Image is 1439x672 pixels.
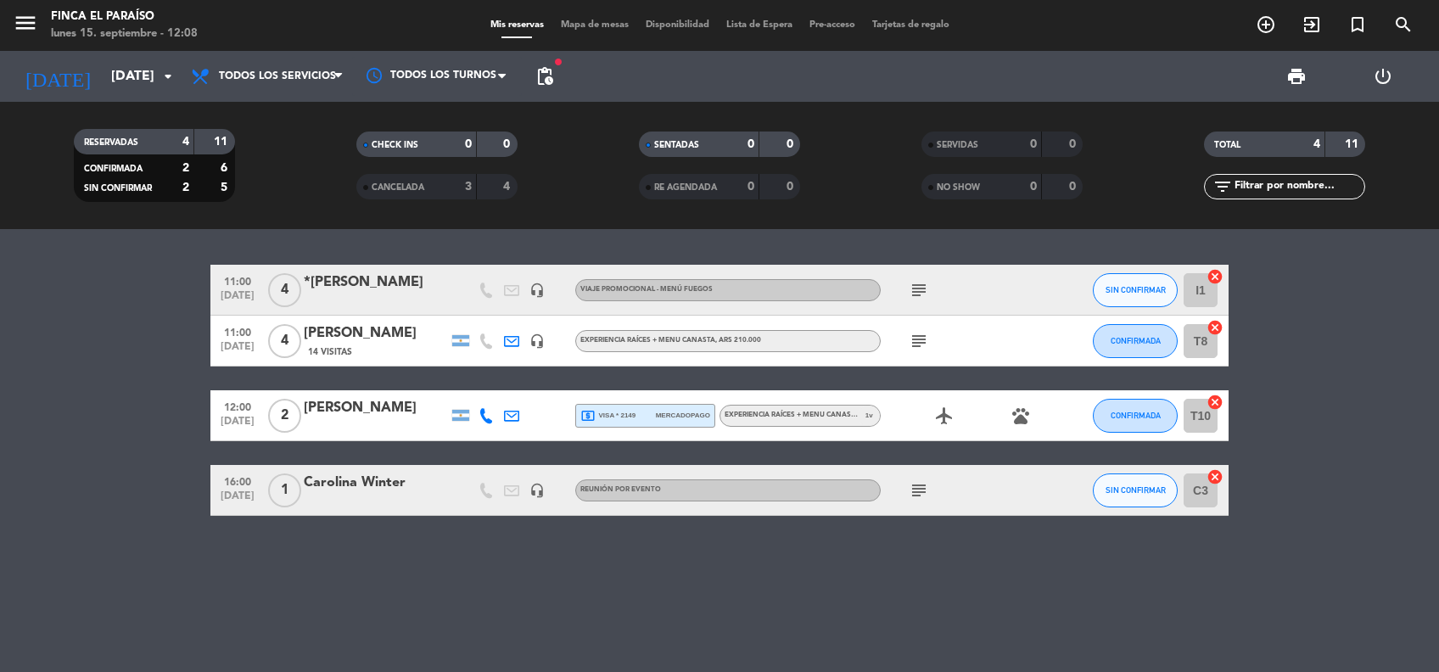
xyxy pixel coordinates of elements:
[580,408,636,423] span: visa * 2149
[580,286,713,293] span: Viaje promocional - Menú Fuegos
[216,416,259,435] span: [DATE]
[216,341,259,361] span: [DATE]
[656,410,710,421] span: mercadopago
[909,480,929,501] i: subject
[214,136,231,148] strong: 11
[1111,336,1161,345] span: CONFIRMADA
[51,25,198,42] div: lunes 15. septiembre - 12:08
[580,486,661,493] span: Reunión por evento
[219,70,336,82] span: Todos los servicios
[216,396,259,416] span: 12:00
[1256,14,1276,35] i: add_circle_outline
[535,66,555,87] span: pending_actions
[482,20,552,30] span: Mis reservas
[308,345,352,359] span: 14 Visitas
[1373,66,1393,87] i: power_settings_new
[1313,138,1320,150] strong: 4
[553,57,563,67] span: fiber_manual_record
[1207,319,1223,336] i: cancel
[13,10,38,42] button: menu
[552,20,637,30] span: Mapa de mesas
[865,410,869,421] span: 1
[1393,14,1414,35] i: search
[13,58,103,95] i: [DATE]
[580,408,596,423] i: local_atm
[372,141,418,149] span: CHECK INS
[465,138,472,150] strong: 0
[503,138,513,150] strong: 0
[304,322,448,344] div: [PERSON_NAME]
[1093,273,1178,307] button: SIN CONFIRMAR
[1286,66,1307,87] span: print
[747,181,754,193] strong: 0
[1030,138,1037,150] strong: 0
[654,183,717,192] span: RE AGENDADA
[372,183,424,192] span: CANCELADA
[13,10,38,36] i: menu
[503,181,513,193] strong: 4
[725,412,859,418] span: EXPERIENCIA RAÍCES + MENU CANASTA
[864,20,958,30] span: Tarjetas de regalo
[304,397,448,419] div: [PERSON_NAME]
[1345,138,1362,150] strong: 11
[1093,324,1178,358] button: CONFIRMADA
[858,406,880,426] span: v
[84,184,152,193] span: SIN CONFIRMAR
[268,324,301,358] span: 4
[1069,181,1079,193] strong: 0
[182,162,189,174] strong: 2
[465,181,472,193] strong: 3
[654,141,699,149] span: SENTADAS
[715,337,761,344] span: , ARS 210.000
[1093,473,1178,507] button: SIN CONFIRMAR
[1111,411,1161,420] span: CONFIRMADA
[1214,141,1240,149] span: TOTAL
[787,181,797,193] strong: 0
[1212,176,1233,197] i: filter_list
[221,162,231,174] strong: 6
[51,8,198,25] div: Finca El Paraíso
[787,138,797,150] strong: 0
[1207,268,1223,285] i: cancel
[304,272,448,294] div: *[PERSON_NAME]
[1347,14,1368,35] i: turned_in_not
[909,280,929,300] i: subject
[1207,394,1223,411] i: cancel
[1030,181,1037,193] strong: 0
[937,141,978,149] span: SERVIDAS
[1233,177,1364,196] input: Filtrar por nombre...
[529,483,545,498] i: headset_mic
[1106,285,1166,294] span: SIN CONFIRMAR
[84,138,138,147] span: RESERVADAS
[268,473,301,507] span: 1
[182,136,189,148] strong: 4
[637,20,718,30] span: Disponibilidad
[158,66,178,87] i: arrow_drop_down
[718,20,801,30] span: Lista de Espera
[1340,51,1426,102] div: LOG OUT
[937,183,980,192] span: NO SHOW
[84,165,143,173] span: CONFIRMADA
[909,331,929,351] i: subject
[1302,14,1322,35] i: exit_to_app
[1106,485,1166,495] span: SIN CONFIRMAR
[221,182,231,193] strong: 5
[268,399,301,433] span: 2
[934,406,955,426] i: airplanemode_active
[216,471,259,490] span: 16:00
[1011,406,1031,426] i: pets
[216,322,259,341] span: 11:00
[1207,468,1223,485] i: cancel
[1069,138,1079,150] strong: 0
[747,138,754,150] strong: 0
[216,290,259,310] span: [DATE]
[216,271,259,290] span: 11:00
[529,333,545,349] i: headset_mic
[1093,399,1178,433] button: CONFIRMADA
[216,490,259,510] span: [DATE]
[801,20,864,30] span: Pre-acceso
[182,182,189,193] strong: 2
[580,337,761,344] span: EXPERIENCIA RAÍCES + MENU CANASTA
[268,273,301,307] span: 4
[529,283,545,298] i: headset_mic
